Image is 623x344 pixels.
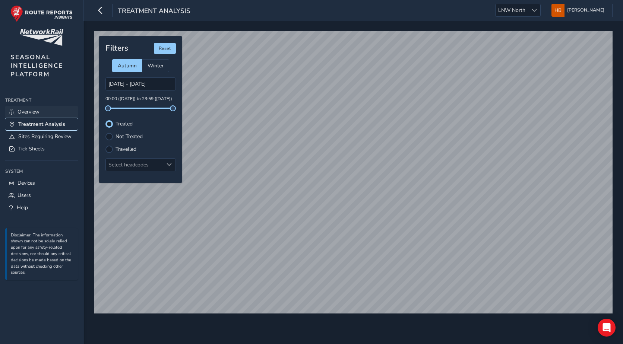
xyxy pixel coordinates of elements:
[551,4,607,17] button: [PERSON_NAME]
[496,4,528,16] span: LNW North
[10,5,73,22] img: rr logo
[105,96,176,102] p: 00:00 ([DATE]) to 23:59 ([DATE])
[118,62,137,69] span: Autumn
[5,106,78,118] a: Overview
[20,29,63,46] img: customer logo
[105,44,128,53] h4: Filters
[11,232,74,276] p: Disclaimer: The information shown can not be solely relied upon for any safety-related decisions,...
[5,201,78,214] a: Help
[5,189,78,201] a: Users
[18,133,72,140] span: Sites Requiring Review
[5,166,78,177] div: System
[18,192,31,199] span: Users
[17,204,28,211] span: Help
[94,31,613,313] canvas: Map
[116,147,136,152] label: Travelled
[551,4,565,17] img: diamond-layout
[148,62,164,69] span: Winter
[598,319,616,337] div: Open Intercom Messenger
[18,145,45,152] span: Tick Sheets
[567,4,604,17] span: [PERSON_NAME]
[18,121,65,128] span: Treatment Analysis
[5,177,78,189] a: Devices
[112,59,142,72] div: Autumn
[18,179,35,187] span: Devices
[116,121,133,127] label: Treated
[142,59,169,72] div: Winter
[18,108,39,115] span: Overview
[154,43,176,54] button: Reset
[10,53,63,79] span: SEASONAL INTELLIGENCE PLATFORM
[118,6,190,17] span: Treatment Analysis
[5,95,78,106] div: Treatment
[106,159,163,171] div: Select headcodes
[116,134,143,139] label: Not Treated
[5,118,78,130] a: Treatment Analysis
[5,130,78,143] a: Sites Requiring Review
[5,143,78,155] a: Tick Sheets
